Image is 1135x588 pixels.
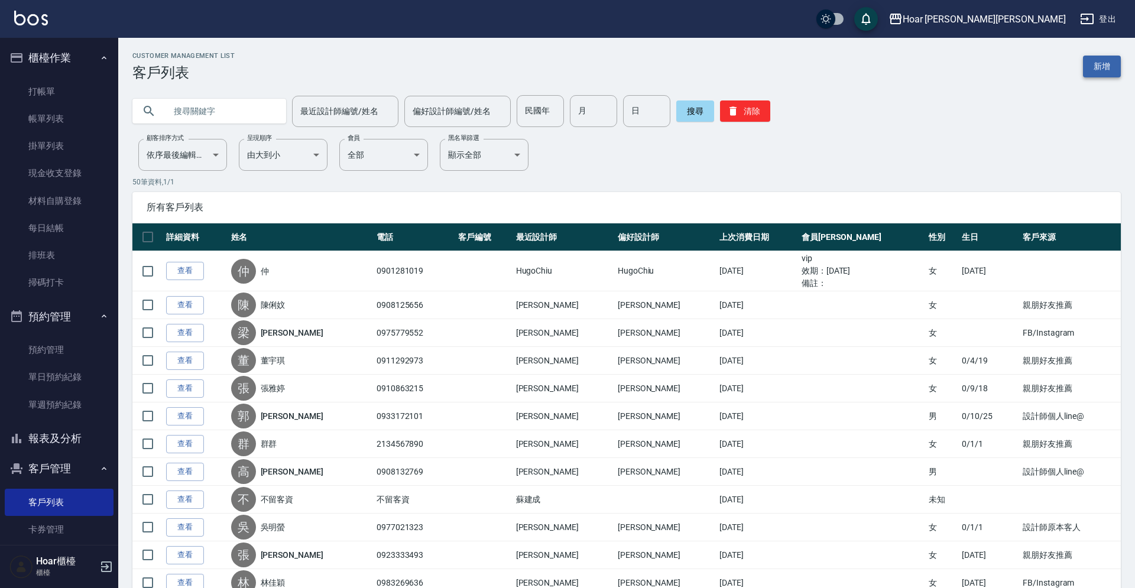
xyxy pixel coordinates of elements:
td: [PERSON_NAME] [513,541,615,569]
input: 搜尋關鍵字 [166,95,277,127]
td: [PERSON_NAME] [615,291,716,319]
td: [PERSON_NAME] [615,514,716,541]
td: [DATE] [716,375,799,402]
a: 查看 [166,296,204,314]
a: 查看 [166,490,204,509]
td: HugoChiu [615,251,716,291]
td: 不留客資 [374,486,455,514]
td: [DATE] [716,541,799,569]
label: 呈現順序 [247,134,272,142]
td: 親朋好友推薦 [1020,291,1121,319]
td: [DATE] [716,514,799,541]
td: [PERSON_NAME] [513,514,615,541]
span: 所有客戶列表 [147,202,1107,213]
a: 查看 [166,435,204,453]
h2: Customer Management List [132,52,235,60]
div: 依序最後編輯時間 [138,139,227,171]
td: 女 [926,251,959,291]
td: [PERSON_NAME] [513,402,615,430]
th: 最近設計師 [513,223,615,251]
td: [PERSON_NAME] [513,375,615,402]
th: 電話 [374,223,455,251]
div: 陳 [231,293,256,317]
td: 0/10/25 [959,402,1020,430]
th: 生日 [959,223,1020,251]
button: 清除 [720,100,770,122]
button: 櫃檯作業 [5,43,113,73]
th: 客戶編號 [455,223,513,251]
button: 登出 [1075,8,1121,30]
td: 2134567890 [374,430,455,458]
a: 查看 [166,324,204,342]
ul: 備註： [802,277,923,290]
button: 搜尋 [676,100,714,122]
td: 女 [926,514,959,541]
td: [DATE] [716,319,799,347]
td: 0977021323 [374,514,455,541]
td: 親朋好友推薦 [1020,347,1121,375]
a: 不留客資 [261,493,294,505]
td: 0/1/1 [959,430,1020,458]
a: 查看 [166,352,204,370]
a: 每日結帳 [5,215,113,242]
a: 打帳單 [5,78,113,105]
td: 0/9/18 [959,375,1020,402]
th: 性別 [926,223,959,251]
td: 女 [926,319,959,347]
h3: 客戶列表 [132,64,235,81]
td: [PERSON_NAME] [615,430,716,458]
td: 設計師原本客人 [1020,514,1121,541]
img: Person [9,555,33,579]
td: [PERSON_NAME] [513,291,615,319]
a: [PERSON_NAME] [261,410,323,422]
td: [DATE] [716,291,799,319]
label: 會員 [348,134,360,142]
a: 掃碼打卡 [5,269,113,296]
a: 吳明螢 [261,521,286,533]
div: 由大到小 [239,139,327,171]
td: [PERSON_NAME] [513,458,615,486]
td: [DATE] [716,251,799,291]
td: [PERSON_NAME] [615,319,716,347]
ul: vip [802,252,923,265]
td: 女 [926,541,959,569]
td: [PERSON_NAME] [615,458,716,486]
a: 單日預約紀錄 [5,363,113,391]
a: 仲 [261,265,269,277]
button: Hoar [PERSON_NAME][PERSON_NAME] [884,7,1071,31]
div: 吳 [231,515,256,540]
td: 女 [926,347,959,375]
a: 查看 [166,262,204,280]
a: 查看 [166,463,204,481]
td: [PERSON_NAME] [513,430,615,458]
div: 仲 [231,259,256,284]
td: 男 [926,458,959,486]
a: 預約管理 [5,336,113,363]
td: 親朋好友推薦 [1020,541,1121,569]
a: 群群 [261,438,277,450]
td: [DATE] [959,251,1020,291]
th: 偏好設計師 [615,223,716,251]
p: 櫃檯 [36,567,96,578]
a: 現金收支登錄 [5,160,113,187]
ul: 效期： [DATE] [802,265,923,277]
a: 卡券管理 [5,516,113,543]
td: [DATE] [716,430,799,458]
td: [PERSON_NAME] [615,375,716,402]
th: 姓名 [228,223,374,251]
div: 全部 [339,139,428,171]
td: 女 [926,375,959,402]
div: Hoar [PERSON_NAME][PERSON_NAME] [903,12,1066,27]
label: 黑名單篩選 [448,134,479,142]
h5: Hoar櫃檯 [36,555,96,567]
td: 女 [926,291,959,319]
td: [DATE] [716,347,799,375]
div: 顯示全部 [440,139,528,171]
td: 0933172101 [374,402,455,430]
td: [DATE] [959,541,1020,569]
td: 0908125656 [374,291,455,319]
div: 高 [231,459,256,484]
button: 預約管理 [5,301,113,332]
td: [DATE] [716,402,799,430]
td: [PERSON_NAME] [615,402,716,430]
